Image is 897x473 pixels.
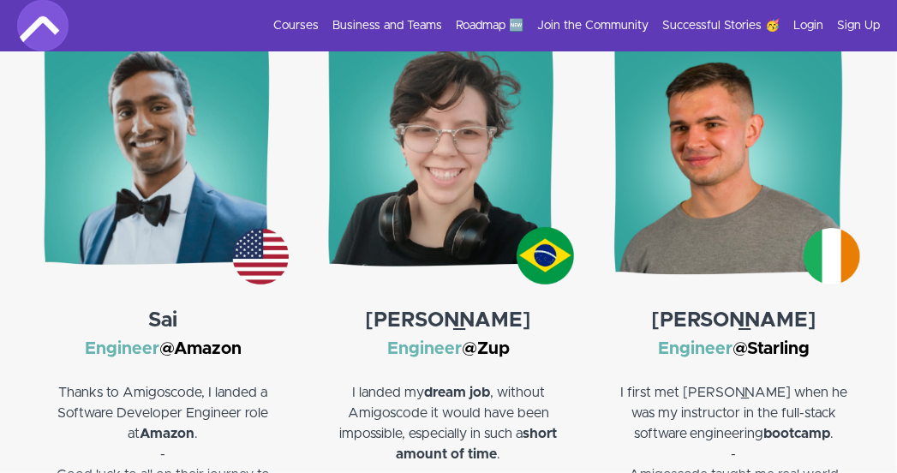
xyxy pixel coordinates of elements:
strong: Engineer [85,340,159,357]
a: Successful Stories 🥳 [662,17,780,34]
strong: @Amazon [159,340,242,357]
strong: Amazon [140,427,194,440]
strong: bootcamp [764,427,831,440]
a: Login [793,17,823,34]
strong: Engineer [387,340,462,357]
p: I first met [PERSON_NAME] when he was my instructor in the full-stack software engineering . [608,362,859,444]
a: Sign Up [837,17,880,34]
strong: [PERSON_NAME] [651,310,817,331]
a: Roadmap 🆕 [456,17,523,34]
strong: Sai [148,310,177,331]
strong: [PERSON_NAME] [365,310,531,331]
strong: Engineer [658,340,733,357]
a: Courses [273,17,319,34]
img: Sai, an Engineer at Amazon [38,33,289,284]
strong: @Starling [733,340,810,357]
p: Thanks to Amigoscode, I landed a Software Developer Engineer role at . - [38,362,289,464]
strong: @Zup [462,340,510,357]
a: Business and Teams [332,17,442,34]
a: Join the Community [537,17,649,34]
strong: dream job [424,386,490,399]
